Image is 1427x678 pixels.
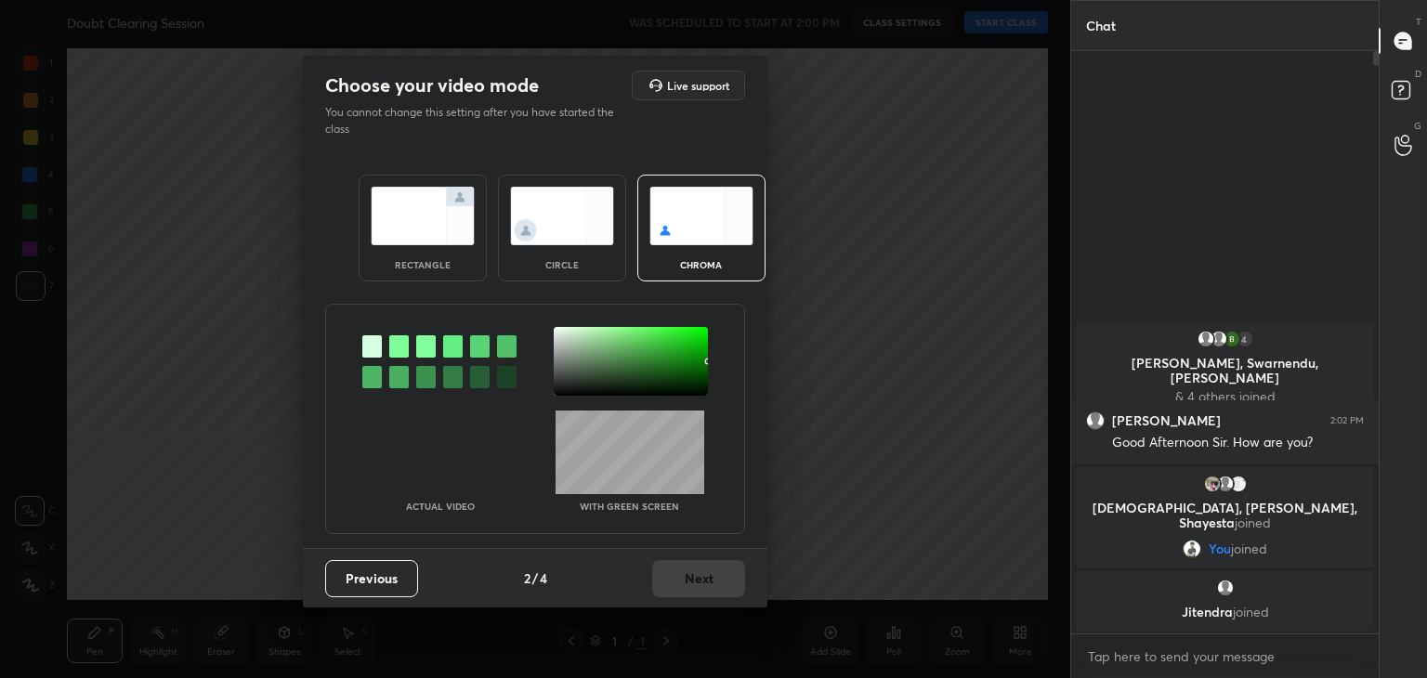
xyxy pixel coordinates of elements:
[510,187,614,245] img: circleScreenIcon.acc0effb.svg
[1229,475,1248,493] img: 3
[1087,389,1363,404] p: & 4 others joined
[532,568,538,588] h4: /
[406,502,475,511] p: Actual Video
[1223,330,1241,348] img: 540a91a226294fb694a2b92e9d817c90.44477882_3
[386,260,460,269] div: rectangle
[1414,119,1421,133] p: G
[1071,1,1131,50] p: Chat
[1330,415,1364,426] div: 2:02 PM
[371,187,475,245] img: normalScreenIcon.ae25ed63.svg
[1197,330,1215,348] img: default.png
[649,187,753,245] img: chromaScreenIcon.c19ab0a0.svg
[1231,541,1267,556] span: joined
[1216,579,1235,597] img: default.png
[1416,15,1421,29] p: T
[540,568,547,588] h4: 4
[1235,514,1271,531] span: joined
[1415,67,1421,81] p: D
[1112,434,1364,452] div: Good Afternoon Sir. How are you?
[667,80,729,91] h5: Live support
[1112,412,1221,429] h6: [PERSON_NAME]
[580,502,679,511] p: With green screen
[1209,541,1231,556] span: You
[1071,319,1379,634] div: grid
[664,260,739,269] div: chroma
[325,104,626,137] p: You cannot change this setting after you have started the class
[525,260,599,269] div: circle
[1216,475,1235,493] img: default.png
[1210,330,1228,348] img: default.png
[1087,501,1363,530] p: [DEMOGRAPHIC_DATA], [PERSON_NAME], Shayesta
[1087,605,1363,619] p: Jitendra
[1233,603,1269,620] span: joined
[524,568,530,588] h4: 2
[1087,356,1363,385] p: [PERSON_NAME], Swarnendu, [PERSON_NAME]
[325,73,539,98] h2: Choose your video mode
[1086,411,1105,430] img: default.png
[1203,475,1222,493] img: 873b068f77574790bb46b1f4a7ac962d.jpg
[1236,330,1254,348] div: 4
[325,560,418,597] button: Previous
[1183,540,1201,558] img: 91ee9b6d21d04924b6058f461868569a.jpg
